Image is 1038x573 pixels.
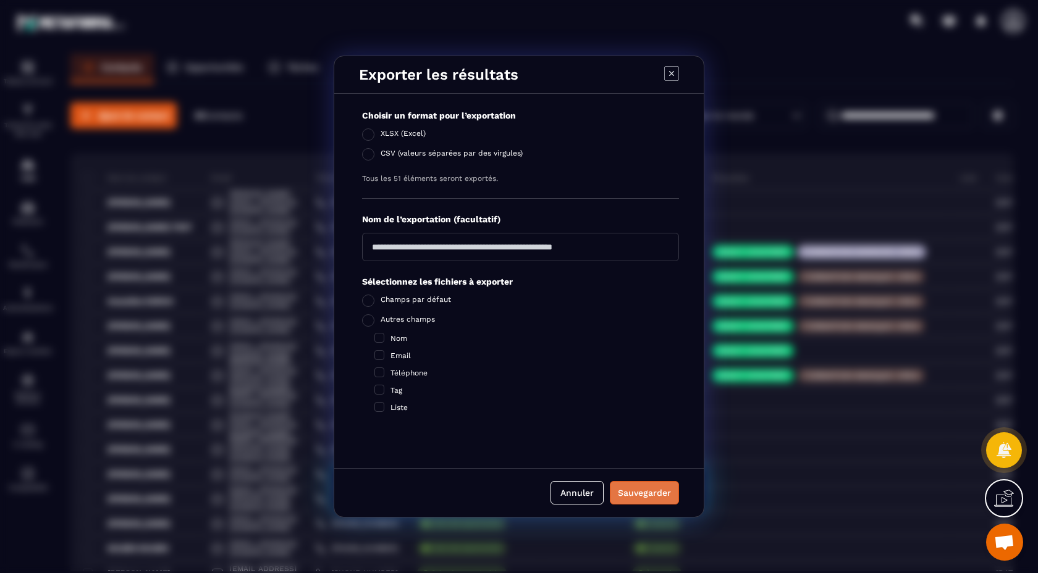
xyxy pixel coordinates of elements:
p: Sélectionnez les fichiers à exporter [362,276,679,288]
p: Nom de l’exportation (facultatif) [362,214,679,225]
p: Choisir un format pour l’exportation [362,110,679,122]
span: Tag [390,386,402,395]
span: Autres champs [381,315,435,327]
span: Téléphone [390,369,428,377]
span: Email [390,351,411,360]
p: Tous les 51 éléments seront exportés. [362,174,679,183]
button: Annuler [551,481,604,504]
span: Liste [390,403,408,412]
span: Champs par défaut [381,295,451,307]
div: Ouvrir le chat [986,524,1023,561]
div: Sauvegarder [618,487,671,499]
span: Nom [390,334,407,343]
span: XLSX (Excel) [381,129,426,141]
button: Sauvegarder [610,481,679,504]
span: CSV (valeurs séparées par des virgules) [381,149,523,161]
p: Exporter les résultats [359,66,518,83]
